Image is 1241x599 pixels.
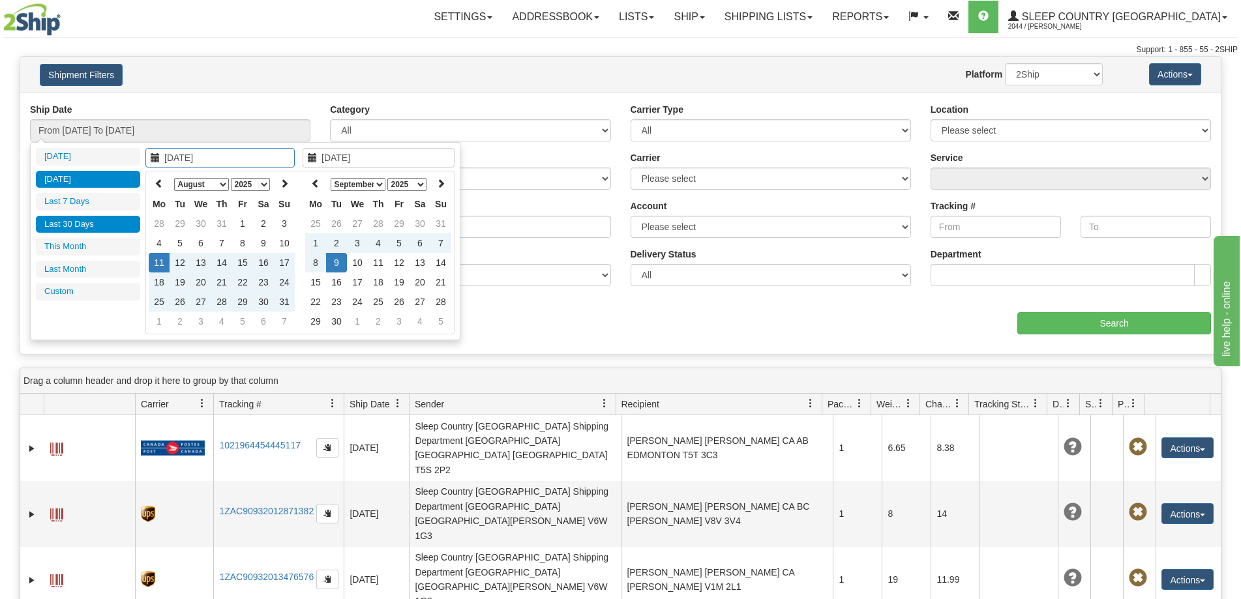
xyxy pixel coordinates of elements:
[389,214,410,233] td: 29
[36,261,140,278] li: Last Month
[1129,569,1147,587] span: Pickup Not Assigned
[430,272,451,292] td: 21
[368,214,389,233] td: 28
[1064,503,1082,521] span: Unknown
[347,312,368,331] td: 1
[664,1,714,33] a: Ship
[170,312,190,331] td: 2
[326,272,347,292] td: 16
[430,233,451,253] td: 7
[1008,20,1106,33] span: 2044 / [PERSON_NAME]
[631,103,683,116] label: Carrier Type
[848,392,871,415] a: Packages filter column settings
[305,214,326,233] td: 25
[253,312,274,331] td: 6
[430,292,451,312] td: 28
[833,481,882,547] td: 1
[368,253,389,272] td: 11
[1064,569,1082,587] span: Unknown
[347,292,368,312] td: 24
[149,233,170,253] td: 4
[149,214,170,233] td: 28
[149,253,170,272] td: 11
[974,398,1031,411] span: Tracking Status
[410,272,430,292] td: 20
[409,481,621,547] td: Sleep Country [GEOGRAPHIC_DATA] Shipping Department [GEOGRAPHIC_DATA] [GEOGRAPHIC_DATA][PERSON_NA...
[1118,398,1129,411] span: Pickup Status
[946,392,968,415] a: Charge filter column settings
[347,194,368,214] th: We
[430,312,451,331] td: 5
[326,253,347,272] td: 9
[800,392,822,415] a: Recipient filter column settings
[621,398,659,411] span: Recipient
[141,571,155,587] img: 8 - UPS
[409,415,621,481] td: Sleep Country [GEOGRAPHIC_DATA] Shipping Department [GEOGRAPHIC_DATA] [GEOGRAPHIC_DATA] [GEOGRAPH...
[25,508,38,521] a: Expand
[609,1,664,33] a: Lists
[1149,63,1201,85] button: Actions
[593,392,616,415] a: Sender filter column settings
[387,392,409,415] a: Ship Date filter column settings
[190,272,211,292] td: 20
[36,216,140,233] li: Last 30 Days
[232,312,253,331] td: 5
[170,272,190,292] td: 19
[389,272,410,292] td: 19
[219,572,314,582] a: 1ZAC90932013476576
[190,292,211,312] td: 27
[998,1,1237,33] a: Sleep Country [GEOGRAPHIC_DATA] 2044 / [PERSON_NAME]
[502,1,609,33] a: Addressbook
[1064,438,1082,456] span: Unknown
[1053,398,1064,411] span: Delivery Status
[253,233,274,253] td: 9
[232,214,253,233] td: 1
[190,312,211,331] td: 3
[253,194,274,214] th: Sa
[1017,312,1211,334] input: Search
[232,194,253,214] th: Fr
[211,253,232,272] td: 14
[211,292,232,312] td: 28
[1161,503,1214,524] button: Actions
[1090,392,1112,415] a: Shipment Issues filter column settings
[316,438,338,458] button: Copy to clipboard
[1081,216,1211,238] input: To
[326,194,347,214] th: Tu
[931,415,979,481] td: 8.38
[1122,392,1144,415] a: Pickup Status filter column settings
[253,214,274,233] td: 2
[931,151,963,164] label: Service
[190,253,211,272] td: 13
[190,194,211,214] th: We
[368,292,389,312] td: 25
[715,1,822,33] a: Shipping lists
[347,214,368,233] td: 27
[36,193,140,211] li: Last 7 Days
[30,103,72,116] label: Ship Date
[621,415,833,481] td: [PERSON_NAME] [PERSON_NAME] CA AB EDMONTON T5T 3C3
[36,283,140,300] li: Custom
[833,415,882,481] td: 1
[305,233,326,253] td: 1
[897,392,920,415] a: Weight filter column settings
[274,312,295,331] td: 7
[415,398,444,411] span: Sender
[326,292,347,312] td: 23
[149,292,170,312] td: 25
[274,272,295,292] td: 24
[410,194,430,214] th: Sa
[274,253,295,272] td: 17
[36,238,140,256] li: This Month
[631,151,661,164] label: Carrier
[305,312,326,331] td: 29
[20,368,1221,394] div: grid grouping header
[25,574,38,587] a: Expand
[931,216,1061,238] input: From
[347,233,368,253] td: 3
[1161,437,1214,458] button: Actions
[274,233,295,253] td: 10
[149,272,170,292] td: 18
[316,504,338,523] button: Copy to clipboard
[219,398,262,411] span: Tracking #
